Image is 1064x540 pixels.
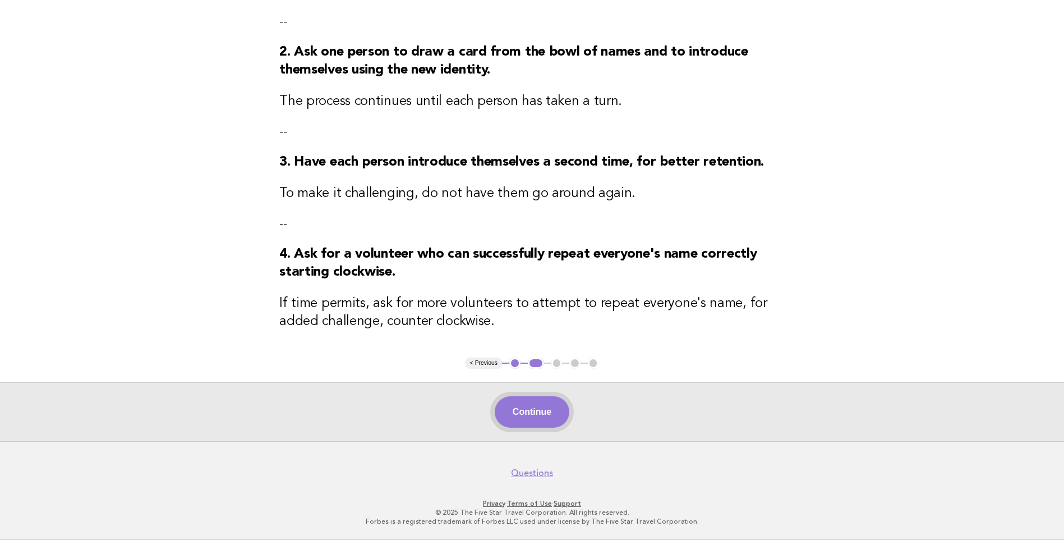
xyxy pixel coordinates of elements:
[507,500,552,507] a: Terms of Use
[279,14,785,30] p: --
[279,93,785,111] h3: The process continues until each person has taken a turn.
[466,358,502,369] button: < Previous
[511,468,553,479] a: Questions
[279,216,785,232] p: --
[189,508,876,517] p: © 2025 The Five Star Travel Corporation. All rights reserved.
[279,124,785,140] p: --
[483,500,505,507] a: Privacy
[189,499,876,508] p: · ·
[279,295,785,331] h3: If time permits, ask for more volunteers to attempt to repeat everyone's name, for added challeng...
[279,248,757,279] strong: 4. Ask for a volunteer who can successfully repeat everyone's name correctly starting clockwise.
[279,155,764,169] strong: 3. Have each person introduce themselves a second time, for better retention.
[189,517,876,526] p: Forbes is a registered trademark of Forbes LLC used under license by The Five Star Travel Corpora...
[509,358,521,369] button: 1
[554,500,581,507] a: Support
[279,185,785,203] h3: To make it challenging, do not have them go around again.
[279,45,748,77] strong: 2. Ask one person to draw a card from the bowl of names and to introduce themselves using the new...
[528,358,544,369] button: 2
[495,396,569,428] button: Continue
